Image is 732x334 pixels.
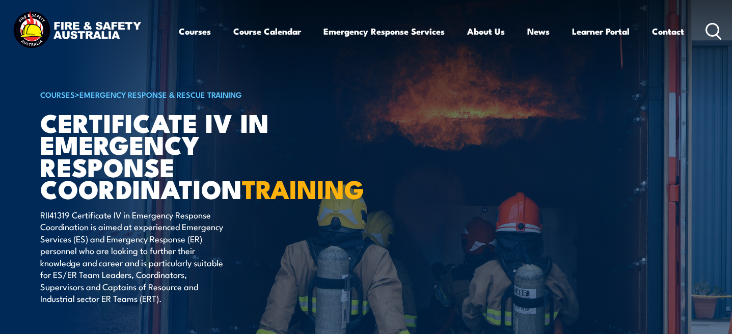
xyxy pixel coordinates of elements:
[40,89,75,100] a: COURSES
[652,18,684,45] a: Contact
[467,18,505,45] a: About Us
[242,169,364,208] strong: TRAINING
[572,18,630,45] a: Learner Portal
[179,18,211,45] a: Courses
[323,18,445,45] a: Emergency Response Services
[233,18,301,45] a: Course Calendar
[79,89,242,100] a: Emergency Response & Rescue Training
[40,209,226,304] p: RII41319 Certificate IV in Emergency Response Coordination is aimed at experienced Emergency Serv...
[40,88,292,100] h6: >
[40,111,292,199] h1: Certificate IV in Emergency Response Coordination
[527,18,550,45] a: News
